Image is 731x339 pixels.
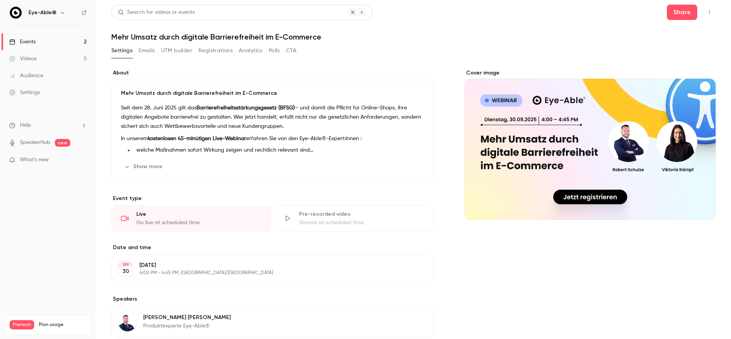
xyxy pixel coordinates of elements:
[111,32,716,41] h1: Mehr Umsatz durch digitale Barrierefreiheit im E-Commerce
[136,210,261,218] div: Live
[198,45,233,57] button: Registrations
[118,313,137,331] img: Robert Schulze
[78,157,87,164] iframe: Noticeable Trigger
[465,69,716,220] section: Cover image
[20,156,49,164] span: What's new
[9,38,36,46] div: Events
[119,262,132,267] div: SEP
[9,72,43,79] div: Audience
[20,121,31,129] span: Help
[299,219,424,227] div: Stream at scheduled time
[111,205,271,232] div: LiveGo live at scheduled time
[286,45,296,57] button: CTA
[9,55,36,63] div: Videos
[121,103,424,131] p: Seit dem 28. Juni 2025 gilt das – und damit die Pflicht für Online-Shops, ihre digitalen Angebote...
[121,160,167,173] button: Show more
[10,7,22,19] img: Eye-Able®
[667,5,697,20] button: Share
[239,45,263,57] button: Analytics
[197,105,295,111] strong: Barrierefreiheitsstärkungsgesetz (BFSG)
[20,139,50,147] a: SpeakerHub
[111,244,434,251] label: Date and time
[139,261,393,269] p: [DATE]
[111,306,434,338] div: Robert Schulze[PERSON_NAME] [PERSON_NAME]Produktexperte Eye-Able®
[111,195,434,202] p: Event type
[9,121,87,129] li: help-dropdown-opener
[111,295,434,303] label: Speakers
[121,134,424,143] p: In unserem erfahren Sie von den Eye-Able®-Expert:innen :
[122,268,129,275] p: 30
[118,8,195,17] div: Search for videos or events
[139,45,155,57] button: Emails
[139,270,393,276] p: 4:00 PM - 4:45 PM, [GEOGRAPHIC_DATA]/[GEOGRAPHIC_DATA]
[121,89,424,97] p: Mehr Umsatz durch digitale Barrierefreiheit im E-Commerce
[143,314,231,321] p: [PERSON_NAME] [PERSON_NAME]
[111,69,434,77] label: About
[299,210,424,218] div: Pre-recorded video
[143,322,231,330] p: Produktexperte Eye-Able®
[28,9,56,17] h6: Eye-Able®
[269,45,280,57] button: Polls
[39,322,86,328] span: Plan usage
[9,89,40,96] div: Settings
[136,219,261,227] div: Go live at scheduled time
[55,139,70,147] span: new
[465,69,716,77] label: Cover image
[133,146,424,154] li: welche Maßnahmen sofort Wirkung zeigen und rechtlich relevant sind
[111,45,132,57] button: Settings
[161,45,192,57] button: UTM builder
[148,136,246,141] strong: kostenlosen 45-minütigen Live-Webinar
[274,205,434,232] div: Pre-recorded videoStream at scheduled time
[10,320,34,329] span: Premium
